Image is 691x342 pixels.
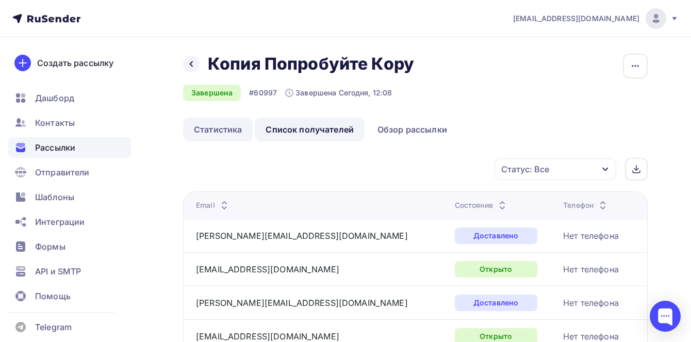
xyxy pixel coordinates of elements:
[35,216,85,228] span: Интеграции
[455,227,537,244] div: Доставлено
[563,230,619,242] div: Нет телефона
[249,88,277,98] div: #60997
[35,240,65,253] span: Формы
[8,88,131,108] a: Дашборд
[563,200,609,210] div: Телефон
[35,191,74,203] span: Шаблоны
[563,297,619,309] div: Нет телефона
[8,137,131,158] a: Рассылки
[208,54,414,74] h2: Копия Попробуйте Кору
[35,141,75,154] span: Рассылки
[35,321,72,333] span: Telegram
[367,118,458,141] a: Обзор рассылки
[8,112,131,133] a: Контакты
[501,163,549,175] div: Статус: Все
[513,13,639,24] span: [EMAIL_ADDRESS][DOMAIN_NAME]
[37,57,113,69] div: Создать рассылку
[513,8,679,29] a: [EMAIL_ADDRESS][DOMAIN_NAME]
[196,331,339,341] a: [EMAIL_ADDRESS][DOMAIN_NAME]
[196,298,408,308] a: [PERSON_NAME][EMAIL_ADDRESS][DOMAIN_NAME]
[35,117,75,129] span: Контакты
[455,295,537,311] div: Доставлено
[183,85,241,101] div: Завершена
[196,200,231,210] div: Email
[8,162,131,183] a: Отправители
[8,236,131,257] a: Формы
[455,200,508,210] div: Состояние
[35,92,74,104] span: Дашборд
[285,88,392,98] div: Завершена Сегодня, 12:08
[35,290,71,302] span: Помощь
[35,166,90,178] span: Отправители
[455,261,537,278] div: Открыто
[196,264,339,274] a: [EMAIL_ADDRESS][DOMAIN_NAME]
[35,265,81,278] span: API и SMTP
[494,158,617,181] button: Статус: Все
[196,231,408,241] a: [PERSON_NAME][EMAIL_ADDRESS][DOMAIN_NAME]
[183,118,253,141] a: Статистика
[8,187,131,207] a: Шаблоны
[255,118,365,141] a: Список получателей
[563,263,619,275] div: Нет телефона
